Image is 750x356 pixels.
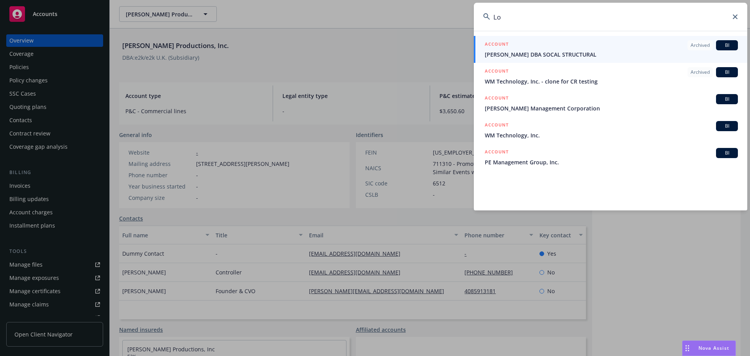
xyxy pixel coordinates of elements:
span: WM Technology, Inc. - clone for CR testing [485,77,738,85]
span: [PERSON_NAME] Management Corporation [485,104,738,112]
span: PE Management Group, Inc. [485,158,738,166]
h5: ACCOUNT [485,121,509,130]
span: WM Technology, Inc. [485,131,738,139]
a: ACCOUNTBI[PERSON_NAME] Management Corporation [474,90,747,117]
span: Archived [691,69,710,76]
h5: ACCOUNT [485,67,509,77]
span: Nova Assist [698,345,729,351]
h5: ACCOUNT [485,148,509,157]
span: BI [719,150,735,157]
span: BI [719,69,735,76]
a: ACCOUNTBIPE Management Group, Inc. [474,144,747,171]
span: [PERSON_NAME] DBA SOCAL STRUCTURAL [485,50,738,59]
span: BI [719,96,735,103]
h5: ACCOUNT [485,94,509,103]
input: Search... [474,3,747,31]
a: ACCOUNTArchivedBIWM Technology, Inc. - clone for CR testing [474,63,747,90]
button: Nova Assist [682,340,736,356]
span: Archived [691,42,710,49]
div: Drag to move [682,341,692,356]
a: ACCOUNTBIWM Technology, Inc. [474,117,747,144]
span: BI [719,123,735,130]
span: BI [719,42,735,49]
a: ACCOUNTArchivedBI[PERSON_NAME] DBA SOCAL STRUCTURAL [474,36,747,63]
h5: ACCOUNT [485,40,509,50]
